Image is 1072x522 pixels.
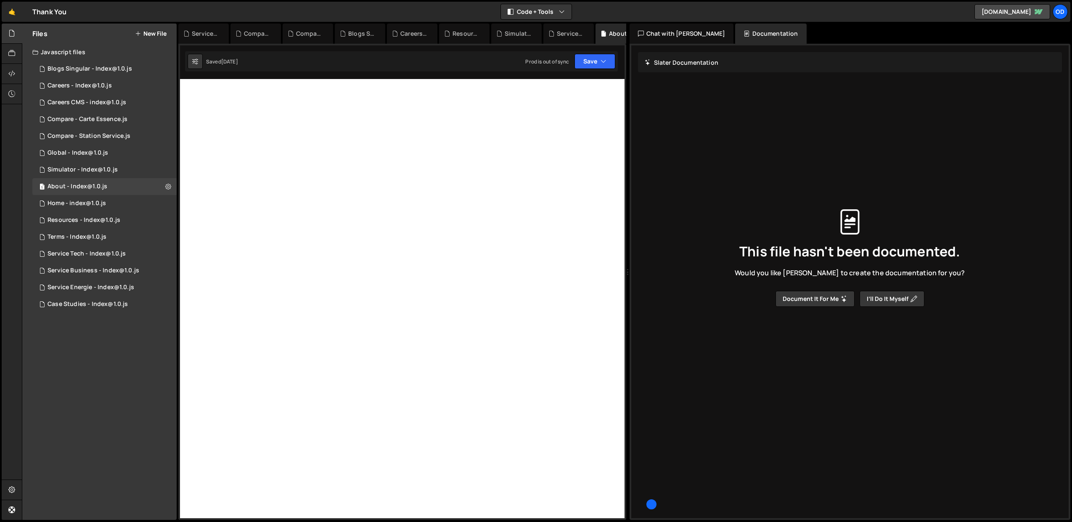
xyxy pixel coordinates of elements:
[32,229,177,245] div: 16150/43555.js
[735,268,965,277] span: Would you like [PERSON_NAME] to create the documentation for you?
[557,29,584,38] div: Service Business - Index@1.0.js
[32,29,48,38] h2: Files
[348,29,375,38] div: Blogs Singular - Index@1.0.js
[860,291,924,307] button: I’ll do it myself
[40,184,45,191] span: 1
[32,7,66,17] div: Thank You
[221,58,238,65] div: [DATE]
[48,200,106,207] div: Home - index@1.0.js
[501,4,572,19] button: Code + Tools
[32,77,177,94] div: 16150/44830.js
[48,116,127,123] div: Compare - Carte Essence.js
[645,58,718,66] h2: Slater Documentation
[32,262,177,279] div: 16150/43693.js
[48,284,134,291] div: Service Energie - Index@1.0.js
[48,250,126,258] div: Service Tech - Index@1.0.js
[32,212,177,229] div: 16150/43656.js
[32,128,177,145] div: 16150/44840.js
[525,58,569,65] div: Prod is out of sync
[453,29,479,38] div: Resources - Index@1.0.js
[609,29,636,38] div: About - Index@1.0.js
[48,267,139,274] div: Service Business - Index@1.0.js
[192,29,219,38] div: Service Energie - Index@1.0.js
[48,216,120,224] div: Resources - Index@1.0.js
[48,149,108,157] div: Global - Index@1.0.js
[32,195,177,212] div: 16150/43401.js
[32,279,177,296] div: 16150/43762.js
[735,24,806,44] div: Documentation
[400,29,427,38] div: Careers - Index@1.0.js
[32,245,177,262] div: 16150/43704.js
[296,29,323,38] div: Compare - Station Service.js
[574,54,615,69] button: Save
[22,44,177,61] div: Javascript files
[244,29,271,38] div: Compare - Carte Essence.js
[48,233,106,241] div: Terms - Index@1.0.js
[776,291,855,307] button: Document it for me
[32,61,177,77] div: 16150/45011.js
[630,24,734,44] div: Chat with [PERSON_NAME]
[48,132,130,140] div: Compare - Station Service.js
[32,94,177,111] div: 16150/44848.js
[32,161,177,178] div: 16150/45666.js
[206,58,238,65] div: Saved
[505,29,532,38] div: Simulator - Index@1.0.js
[135,30,167,37] button: New File
[48,65,132,73] div: Blogs Singular - Index@1.0.js
[1053,4,1068,19] a: Od
[48,166,118,174] div: Simulator - Index@1.0.js
[48,183,107,190] div: About - Index@1.0.js
[48,301,128,308] div: Case Studies - Index@1.0.js
[32,178,177,195] div: 16150/44188.js
[739,245,960,258] span: This file hasn't been documented.
[2,2,22,22] a: 🤙
[32,145,177,161] div: 16150/43695.js
[32,296,177,313] div: 16150/44116.js
[32,111,177,128] div: 16150/45745.js
[974,4,1050,19] a: [DOMAIN_NAME]
[48,82,112,90] div: Careers - Index@1.0.js
[48,99,126,106] div: Careers CMS - index@1.0.js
